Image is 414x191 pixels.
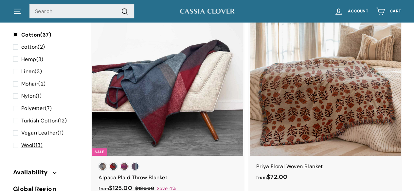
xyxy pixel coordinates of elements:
span: $72.00 [256,173,287,181]
span: Wool [21,142,34,149]
span: Hemp [21,56,36,63]
div: Sale [92,148,107,156]
span: Cotton [21,31,40,38]
span: from [256,175,267,180]
span: Account [348,9,368,13]
span: (2) [21,80,46,88]
span: Linen [21,68,35,75]
span: (37) [21,31,51,39]
span: (1) [21,92,42,100]
a: Priya Floral Woven Blanket [250,5,401,188]
span: Availability [13,167,53,177]
span: Nylon [21,92,36,99]
span: Turkish Cotton [21,117,58,124]
span: (13) [21,141,43,150]
span: (12) [21,117,67,125]
span: (2) [21,43,45,51]
input: Search [29,4,134,19]
div: Priya Floral Woven Blanket [256,162,394,171]
span: Polyester [21,105,45,112]
span: Vegan Leather [21,129,58,136]
div: Alpaca Plaid Throw Blanket [99,173,237,182]
span: (3) [21,55,44,64]
a: Account [330,2,372,21]
span: Mohair [21,80,38,87]
span: (3) [21,67,42,76]
span: Cart [390,9,401,13]
span: (1) [21,129,63,137]
button: Availability [13,166,81,182]
span: cotton [21,43,38,50]
a: Cart [372,2,405,21]
span: (7) [21,104,52,113]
